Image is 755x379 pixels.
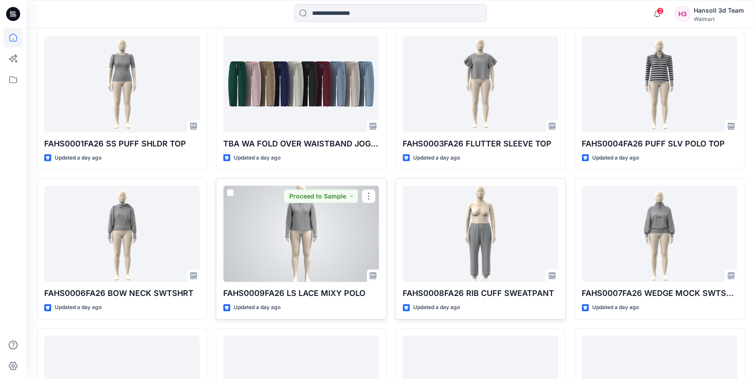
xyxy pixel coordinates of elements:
[223,36,379,132] a: TBA WA FOLD OVER WAISTBAND JOGGER
[55,153,102,163] p: Updated a day ago
[55,303,102,312] p: Updated a day ago
[413,303,460,312] p: Updated a day ago
[582,36,737,132] a: FAHS0004FA26 PUFF SLV POLO TOP
[223,287,379,299] p: FAHS0009FA26 LS LACE MIXY POLO
[413,153,460,163] p: Updated a day ago
[223,186,379,282] a: FAHS0009FA26 LS LACE MIXY POLO
[582,138,737,150] p: FAHS0004FA26 PUFF SLV POLO TOP
[234,303,281,312] p: Updated a day ago
[44,36,200,132] a: FAHS0001FA26 SS PUFF SHLDR TOP
[657,7,664,14] span: 2
[592,153,639,163] p: Updated a day ago
[403,138,558,150] p: FAHS0003FA26 FLUTTER SLEEVE TOP
[694,5,744,16] div: Hansoll 3d Team
[694,16,744,22] div: Walmart
[403,36,558,132] a: FAHS0003FA26 FLUTTER SLEEVE TOP
[582,287,737,299] p: FAHS0007FA26 WEDGE MOCK SWTSHRT
[234,153,281,163] p: Updated a day ago
[674,6,690,22] div: H3
[592,303,639,312] p: Updated a day ago
[223,138,379,150] p: TBA WA FOLD OVER WAISTBAND JOGGER
[44,138,200,150] p: FAHS0001FA26 SS PUFF SHLDR TOP
[582,186,737,282] a: FAHS0007FA26 WEDGE MOCK SWTSHRT
[403,186,558,282] a: FAHS0008FA26 RIB CUFF SWEATPANT
[44,287,200,299] p: FAHS0006FA26 BOW NECK SWTSHRT
[44,186,200,282] a: FAHS0006FA26 BOW NECK SWTSHRT
[403,287,558,299] p: FAHS0008FA26 RIB CUFF SWEATPANT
